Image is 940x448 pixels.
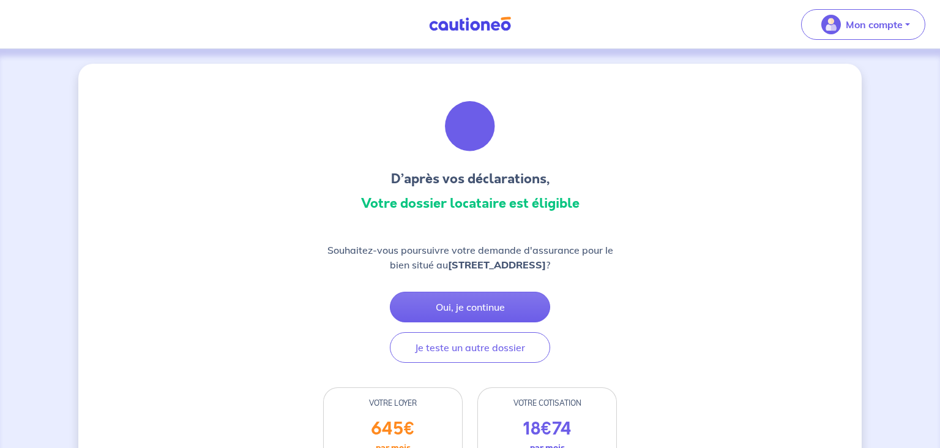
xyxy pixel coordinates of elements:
[323,194,617,213] h3: Votre dossier locataire est éligible
[424,17,516,32] img: Cautioneo
[540,417,552,441] span: €
[846,17,903,32] p: Mon compte
[478,398,616,409] div: VOTRE COTISATION
[390,332,550,363] button: Je teste un autre dossier
[371,419,415,439] p: 645 €
[552,417,572,441] span: 74
[323,243,617,272] p: Souhaitez-vous poursuivre votre demande d'assurance pour le bien situé au ?
[448,259,546,271] strong: [STREET_ADDRESS]
[390,292,550,322] button: Oui, je continue
[523,419,572,439] p: 18
[437,93,503,159] img: illu_congratulation.svg
[324,398,462,409] div: VOTRE LOYER
[801,9,925,40] button: illu_account_valid_menu.svgMon compte
[323,169,617,189] h3: D’après vos déclarations,
[821,15,841,34] img: illu_account_valid_menu.svg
